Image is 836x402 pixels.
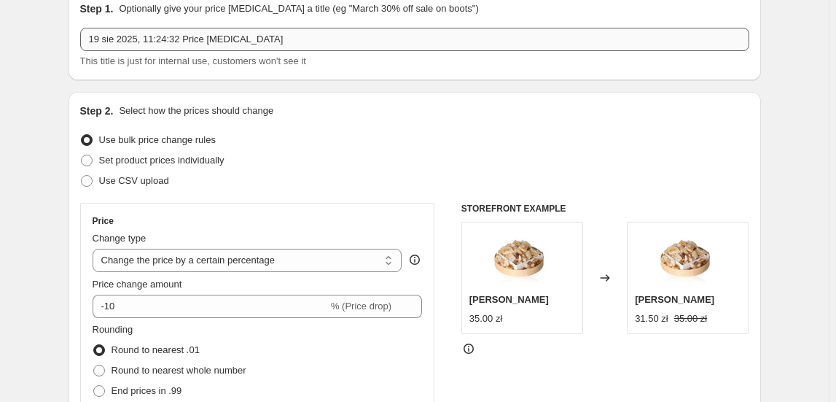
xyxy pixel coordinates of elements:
img: Crystal-Gravel-Sylvia-Crystals-Sp.-z-o.o.-105347858_80x.png [493,230,551,288]
span: End prices in .99 [112,385,182,396]
input: -15 [93,295,328,318]
span: % (Price drop) [331,301,391,312]
input: 30% off holiday sale [80,28,749,51]
h3: Price [93,215,114,227]
span: Price change amount [93,279,182,290]
span: Rounding [93,324,133,335]
span: Change type [93,233,147,244]
h2: Step 1. [80,1,114,16]
span: [PERSON_NAME] [469,294,549,305]
span: Round to nearest .01 [112,344,200,355]
span: 35.00 zł [674,313,708,324]
div: help [407,252,422,267]
span: Set product prices individually [99,155,224,166]
span: Use CSV upload [99,175,169,186]
p: Select how the prices should change [119,104,273,118]
span: [PERSON_NAME] [635,294,714,305]
h2: Step 2. [80,104,114,118]
img: Crystal-Gravel-Sylvia-Crystals-Sp.-z-o.o.-105347858_80x.png [659,230,717,288]
span: This title is just for internal use, customers won't see it [80,55,306,66]
h6: STOREFRONT EXAMPLE [461,203,749,214]
span: Use bulk price change rules [99,134,216,145]
span: 35.00 zł [469,313,503,324]
span: Round to nearest whole number [112,365,246,376]
p: Optionally give your price [MEDICAL_DATA] a title (eg "March 30% off sale on boots") [119,1,478,16]
span: 31.50 zł [635,313,668,324]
